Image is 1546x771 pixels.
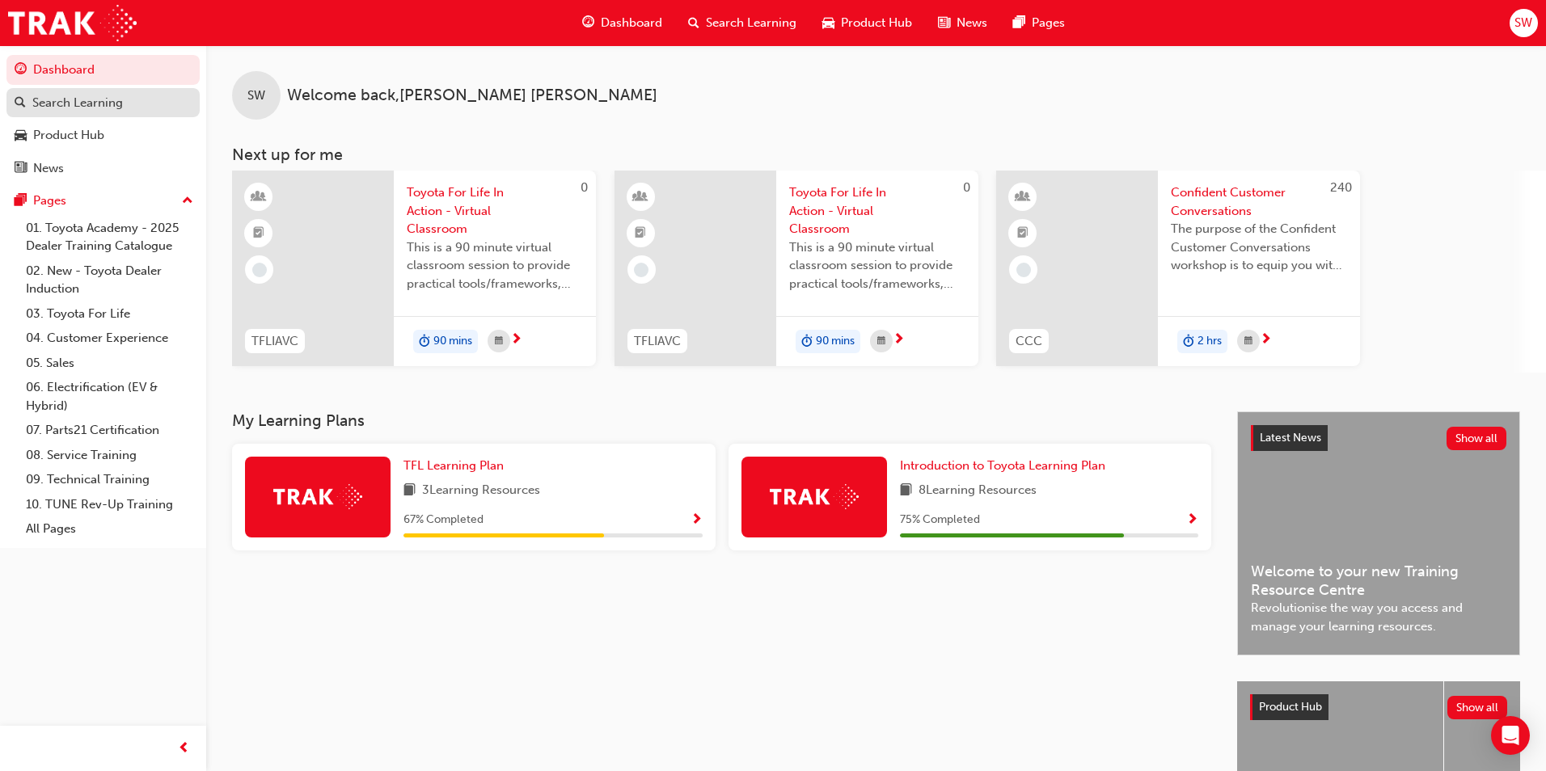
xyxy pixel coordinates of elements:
span: learningRecordVerb_NONE-icon [1016,263,1031,277]
a: news-iconNews [925,6,1000,40]
span: duration-icon [1183,331,1194,352]
span: Latest News [1260,431,1321,444]
a: 0TFLIAVCToyota For Life In Action - Virtual ClassroomThis is a 90 minute virtual classroom sessio... [232,171,596,366]
span: news-icon [15,162,27,176]
span: Welcome back , [PERSON_NAME] [PERSON_NAME] [287,86,657,105]
a: guage-iconDashboard [569,6,675,40]
a: pages-iconPages [1000,6,1078,40]
span: duration-icon [801,331,813,352]
button: Pages [6,186,200,216]
span: The purpose of the Confident Customer Conversations workshop is to equip you with tools to commun... [1171,220,1347,275]
span: News [957,14,987,32]
span: This is a 90 minute virtual classroom session to provide practical tools/frameworks, behaviours a... [789,238,965,293]
span: search-icon [688,13,699,33]
a: Search Learning [6,88,200,118]
span: 67 % Completed [403,511,484,529]
span: learningResourceType_INSTRUCTOR_LED-icon [253,187,264,208]
a: News [6,154,200,183]
div: Product Hub [33,126,104,145]
div: Pages [33,192,66,210]
span: learningRecordVerb_NONE-icon [252,263,267,277]
span: Revolutionise the way you access and manage your learning resources. [1251,599,1506,635]
span: Product Hub [1259,700,1322,714]
button: DashboardSearch LearningProduct HubNews [6,52,200,186]
span: This is a 90 minute virtual classroom session to provide practical tools/frameworks, behaviours a... [407,238,583,293]
a: search-iconSearch Learning [675,6,809,40]
a: 10. TUNE Rev-Up Training [19,492,200,517]
button: Show Progress [691,510,703,530]
span: learningResourceType_INSTRUCTOR_LED-icon [1017,187,1029,208]
span: next-icon [1260,333,1272,348]
a: 06. Electrification (EV & Hybrid) [19,375,200,418]
span: pages-icon [1013,13,1025,33]
span: next-icon [893,333,905,348]
span: 240 [1330,180,1352,195]
a: All Pages [19,516,200,541]
span: next-icon [510,333,522,348]
span: prev-icon [178,739,190,759]
span: learningRecordVerb_NONE-icon [634,263,648,277]
a: 03. Toyota For Life [19,301,200,327]
img: Trak [273,484,362,509]
div: News [33,159,64,178]
span: 75 % Completed [900,511,980,529]
span: 90 mins [816,332,855,351]
a: Latest NewsShow allWelcome to your new Training Resource CentreRevolutionise the way you access a... [1237,411,1520,655]
span: calendar-icon [1244,331,1252,352]
span: car-icon [822,13,834,33]
a: Latest NewsShow all [1251,425,1506,451]
span: Search Learning [706,14,796,32]
span: 2 hrs [1198,332,1222,351]
a: 08. Service Training [19,443,200,468]
a: Product HubShow all [1250,694,1507,720]
button: Show all [1447,696,1508,719]
div: Open Intercom Messenger [1491,716,1530,755]
span: SW [247,86,265,105]
span: up-icon [182,191,193,212]
span: 0 [963,180,970,195]
span: Toyota For Life In Action - Virtual Classroom [789,183,965,238]
span: pages-icon [15,194,27,209]
span: duration-icon [419,331,430,352]
button: Show Progress [1186,510,1198,530]
img: Trak [8,5,137,41]
span: learningResourceType_INSTRUCTOR_LED-icon [635,187,646,208]
span: 8 Learning Resources [919,481,1037,501]
a: 0TFLIAVCToyota For Life In Action - Virtual ClassroomThis is a 90 minute virtual classroom sessio... [615,171,978,366]
span: book-icon [900,481,912,501]
h3: My Learning Plans [232,411,1211,430]
span: Toyota For Life In Action - Virtual Classroom [407,183,583,238]
span: booktick-icon [253,223,264,244]
span: 90 mins [433,332,472,351]
a: 09. Technical Training [19,467,200,492]
a: Product Hub [6,120,200,150]
span: Pages [1032,14,1065,32]
span: Introduction to Toyota Learning Plan [900,458,1105,473]
span: Product Hub [841,14,912,32]
span: CCC [1016,332,1042,351]
a: car-iconProduct Hub [809,6,925,40]
a: 05. Sales [19,351,200,376]
span: search-icon [15,96,26,111]
span: calendar-icon [495,331,503,352]
span: guage-icon [582,13,594,33]
span: 0 [581,180,588,195]
span: Dashboard [601,14,662,32]
span: TFLIAVC [251,332,298,351]
span: book-icon [403,481,416,501]
a: 240CCCConfident Customer ConversationsThe purpose of the Confident Customer Conversations worksho... [996,171,1360,366]
h3: Next up for me [206,145,1546,164]
span: Welcome to your new Training Resource Centre [1251,562,1506,599]
span: news-icon [938,13,950,33]
div: Search Learning [32,94,123,112]
span: SW [1514,14,1532,32]
button: SW [1510,9,1538,37]
span: Show Progress [691,513,703,528]
a: 04. Customer Experience [19,326,200,351]
a: 02. New - Toyota Dealer Induction [19,259,200,301]
a: TFL Learning Plan [403,457,510,475]
span: Confident Customer Conversations [1171,183,1347,220]
span: guage-icon [15,63,27,78]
